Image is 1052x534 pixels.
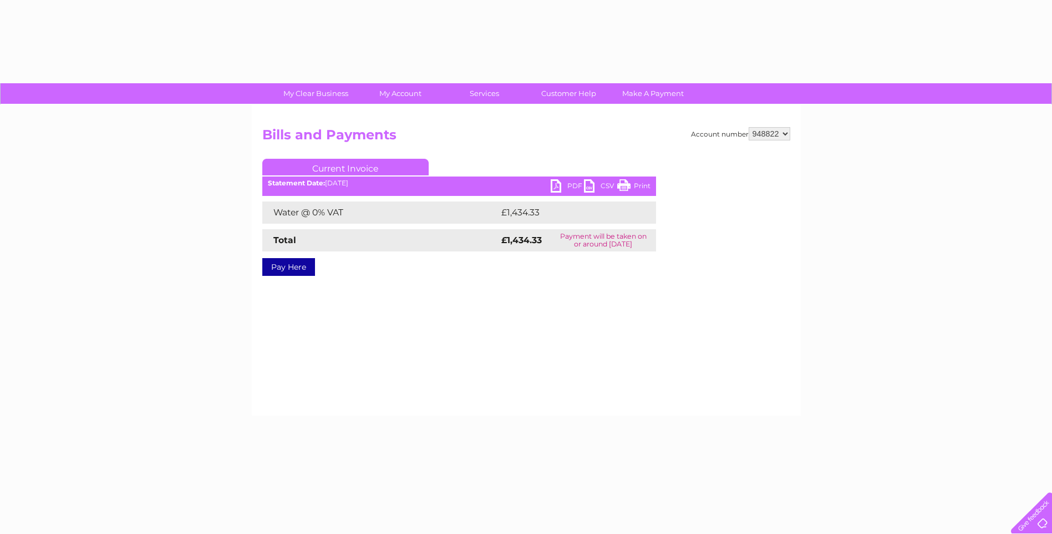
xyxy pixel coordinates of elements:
[499,201,638,224] td: £1,434.33
[262,127,790,148] h2: Bills and Payments
[551,229,655,251] td: Payment will be taken on or around [DATE]
[262,159,429,175] a: Current Invoice
[523,83,614,104] a: Customer Help
[354,83,446,104] a: My Account
[268,179,325,187] b: Statement Date:
[607,83,699,104] a: Make A Payment
[273,235,296,245] strong: Total
[270,83,362,104] a: My Clear Business
[617,179,650,195] a: Print
[691,127,790,140] div: Account number
[584,179,617,195] a: CSV
[501,235,542,245] strong: £1,434.33
[551,179,584,195] a: PDF
[262,201,499,224] td: Water @ 0% VAT
[439,83,530,104] a: Services
[262,179,656,187] div: [DATE]
[262,258,315,276] a: Pay Here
